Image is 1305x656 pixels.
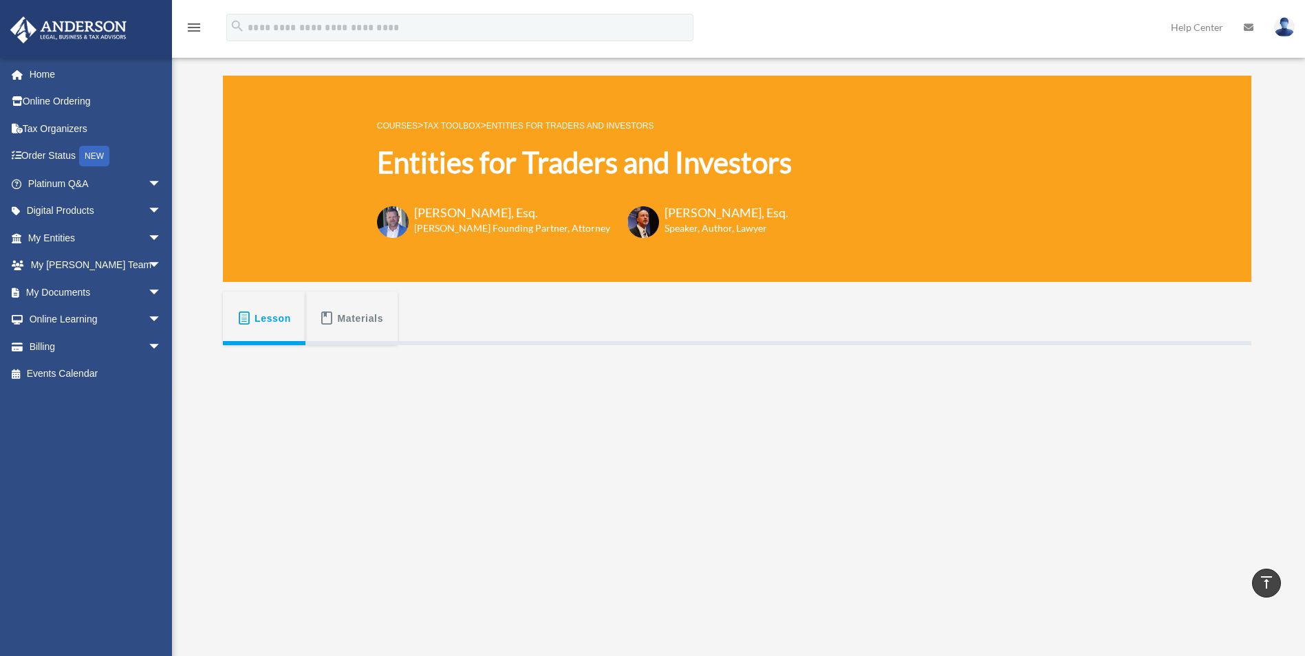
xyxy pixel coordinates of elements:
[10,224,182,252] a: My Entitiesarrow_drop_down
[10,88,182,116] a: Online Ordering
[1252,569,1281,598] a: vertical_align_top
[10,333,182,360] a: Billingarrow_drop_down
[414,221,610,235] h6: [PERSON_NAME] Founding Partner, Attorney
[377,206,409,238] img: Toby-circle-head.png
[148,278,175,307] span: arrow_drop_down
[377,117,792,134] p: > >
[1258,574,1275,591] i: vertical_align_top
[230,19,245,34] i: search
[10,142,182,171] a: Order StatusNEW
[10,115,182,142] a: Tax Organizers
[186,24,202,36] a: menu
[377,142,792,183] h1: Entities for Traders and Investors
[148,252,175,280] span: arrow_drop_down
[10,197,182,225] a: Digital Productsarrow_drop_down
[665,221,771,235] h6: Speaker, Author, Lawyer
[10,360,182,388] a: Events Calendar
[665,204,788,221] h3: [PERSON_NAME], Esq.
[10,306,182,334] a: Online Learningarrow_drop_down
[186,19,202,36] i: menu
[10,61,182,88] a: Home
[1274,17,1295,37] img: User Pic
[10,278,182,306] a: My Documentsarrow_drop_down
[338,306,384,331] span: Materials
[148,333,175,361] span: arrow_drop_down
[148,170,175,198] span: arrow_drop_down
[10,252,182,279] a: My [PERSON_NAME] Teamarrow_drop_down
[79,146,109,166] div: NEW
[148,197,175,226] span: arrow_drop_down
[414,204,610,221] h3: [PERSON_NAME], Esq.
[423,121,480,131] a: Tax Toolbox
[148,306,175,334] span: arrow_drop_down
[6,17,131,43] img: Anderson Advisors Platinum Portal
[10,170,182,197] a: Platinum Q&Aarrow_drop_down
[627,206,659,238] img: Scott-Estill-Headshot.png
[148,224,175,252] span: arrow_drop_down
[377,121,418,131] a: COURSES
[486,121,654,131] a: Entities for Traders and Investors
[255,306,291,331] span: Lesson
